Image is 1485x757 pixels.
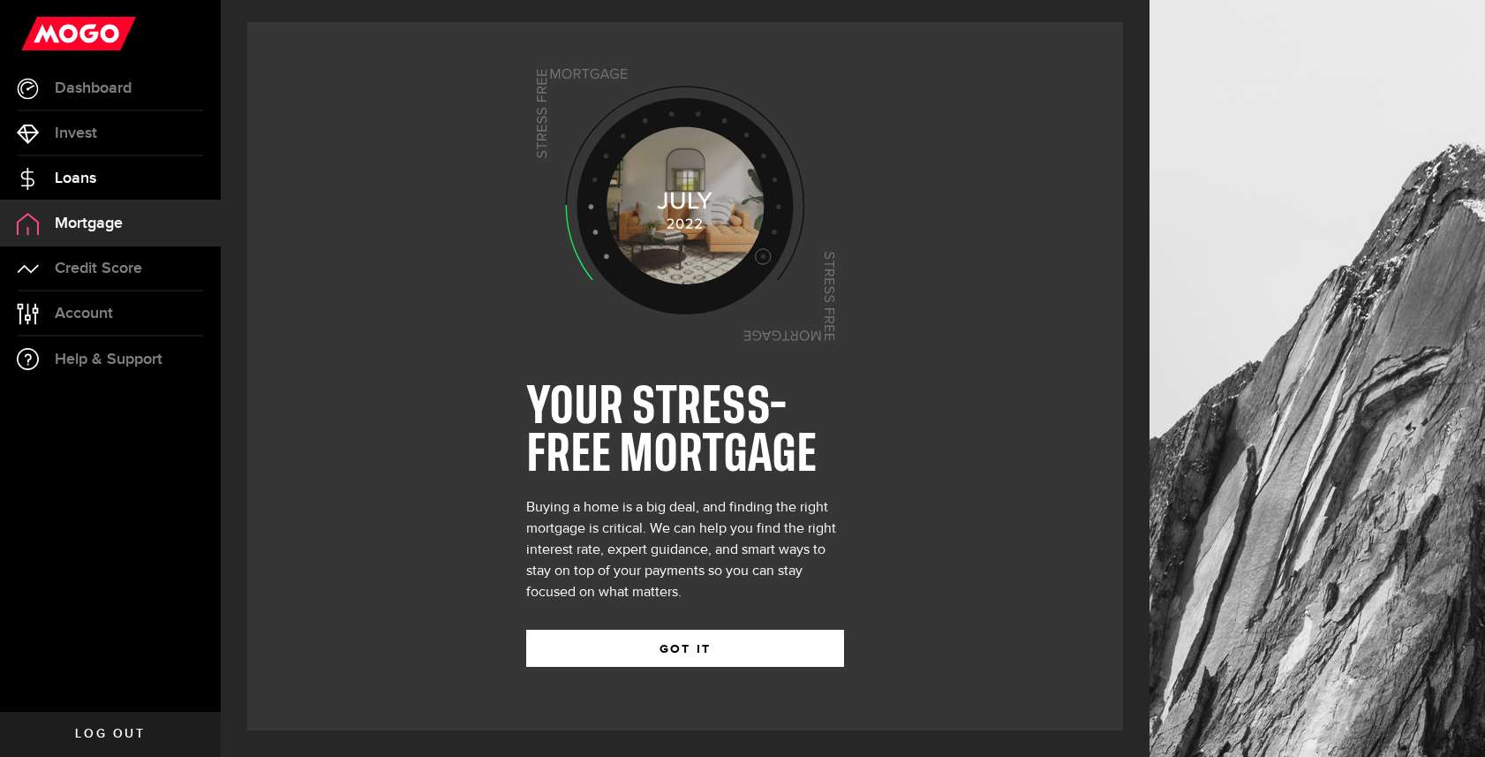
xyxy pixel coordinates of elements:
[526,384,844,480] h1: YOUR STRESS-FREE MORTGAGE
[55,80,132,96] span: Dashboard
[55,170,96,186] span: Loans
[526,497,844,603] div: Buying a home is a big deal, and finding the right mortgage is critical. We can help you find the...
[526,630,844,667] button: GOT IT
[55,261,142,276] span: Credit Score
[55,352,162,367] span: Help & Support
[55,306,113,322] span: Account
[55,125,97,141] span: Invest
[55,216,123,231] span: Mortgage
[14,7,67,60] button: Open LiveChat chat widget
[75,728,145,740] span: Log out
